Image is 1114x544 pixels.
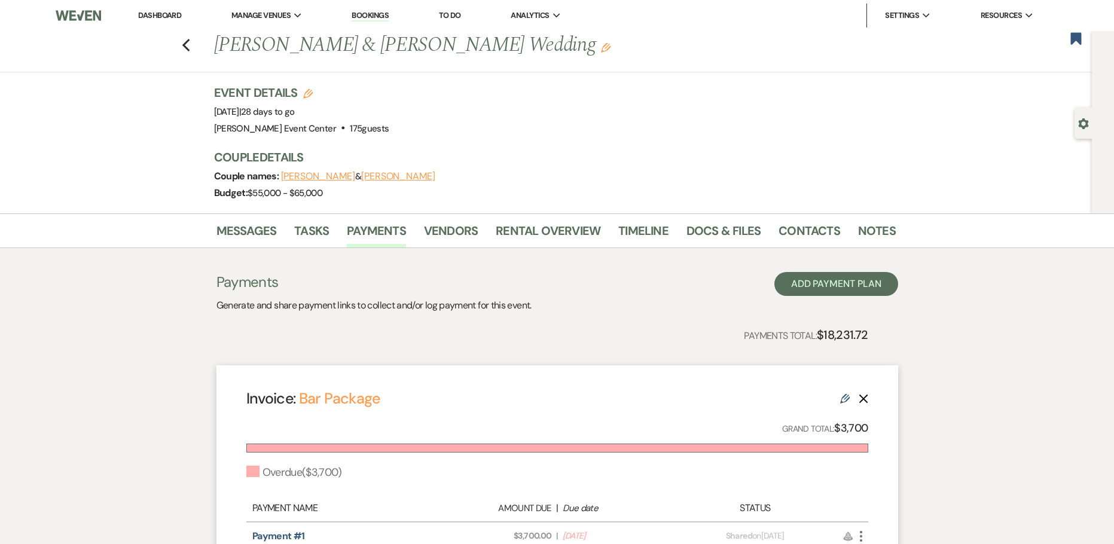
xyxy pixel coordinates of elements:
[294,221,329,247] a: Tasks
[252,501,435,515] div: Payment Name
[214,106,295,118] span: [DATE]
[686,221,761,247] a: Docs & Files
[556,530,557,542] span: |
[239,106,295,118] span: |
[563,502,673,515] div: Due date
[774,272,898,296] button: Add Payment Plan
[246,464,341,481] div: Overdue ( $3,700 )
[726,530,752,541] span: Shared
[424,221,478,247] a: Vendors
[563,530,673,542] span: [DATE]
[138,10,181,20] a: Dashboard
[361,172,435,181] button: [PERSON_NAME]
[352,10,389,22] a: Bookings
[981,10,1022,22] span: Resources
[252,530,305,542] a: Payment #1
[601,42,611,53] button: Edit
[214,149,884,166] h3: Couple Details
[679,530,831,542] div: on [DATE]
[216,221,277,247] a: Messages
[441,530,551,542] span: $3,700.00
[439,10,461,20] a: To Do
[779,221,840,247] a: Contacts
[834,421,868,435] strong: $3,700
[214,187,248,199] span: Budget:
[511,10,549,22] span: Analytics
[350,123,389,135] span: 175 guests
[441,502,551,515] div: Amount Due
[214,123,336,135] span: [PERSON_NAME] Event Center
[248,187,322,199] span: $55,000 - $65,000
[246,388,380,409] h4: Invoice:
[214,31,750,60] h1: [PERSON_NAME] & [PERSON_NAME] Wedding
[817,327,868,343] strong: $18,231.72
[281,170,435,182] span: &
[216,272,532,292] h3: Payments
[679,501,831,515] div: Status
[214,84,389,101] h3: Event Details
[347,221,406,247] a: Payments
[56,3,101,28] img: Weven Logo
[435,501,679,515] div: |
[241,106,295,118] span: 28 days to go
[216,298,532,313] p: Generate and share payment links to collect and/or log payment for this event.
[885,10,919,22] span: Settings
[782,420,868,437] p: Grand Total:
[744,325,868,344] p: Payments Total:
[1078,117,1089,129] button: Open lead details
[858,221,896,247] a: Notes
[281,172,355,181] button: [PERSON_NAME]
[214,170,281,182] span: Couple names:
[299,389,380,408] a: Bar Package
[618,221,669,247] a: Timeline
[496,221,600,247] a: Rental Overview
[231,10,291,22] span: Manage Venues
